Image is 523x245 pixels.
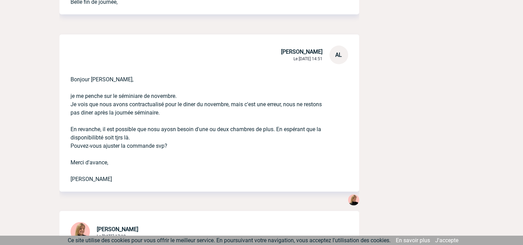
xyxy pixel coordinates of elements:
div: Estelle PERIOU 17 Septembre 2025 à 14:52 [348,194,359,207]
span: AL [335,52,342,58]
span: [PERSON_NAME] [281,48,323,55]
span: [PERSON_NAME] [97,226,138,233]
a: J'accepte [435,237,458,244]
span: Ce site utilise des cookies pour vous offrir le meilleur service. En poursuivant votre navigation... [68,237,391,244]
img: 131233-0.png [71,222,90,242]
p: Bonjour [PERSON_NAME], je me penche sur le séminiare de novembre. Je vois que nous avons contract... [71,64,329,183]
img: 131233-0.png [348,194,359,206]
span: Le [DATE] 17:19 [97,234,126,239]
a: En savoir plus [396,237,430,244]
span: Le [DATE] 14:51 [293,56,323,61]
